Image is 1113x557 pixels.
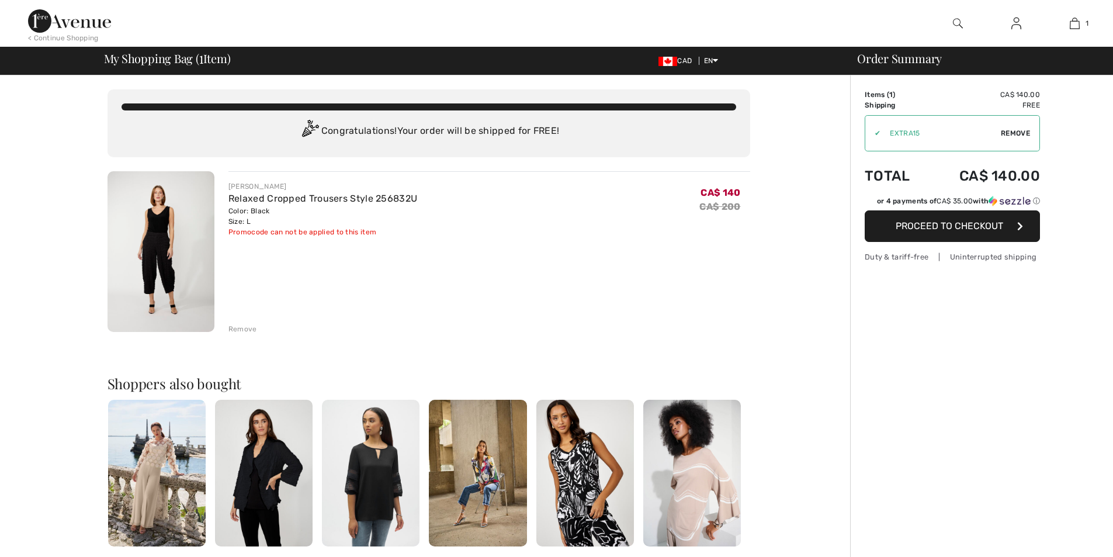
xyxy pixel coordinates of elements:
span: EN [704,57,719,65]
div: Remove [228,324,257,334]
img: Edgy Casual Waist-Length Jacket Style 251909 [429,400,526,546]
span: 1 [889,91,893,99]
img: Sezzle [989,196,1031,206]
span: CA$ 140 [701,187,740,198]
td: Items ( ) [865,89,928,100]
span: Proceed to Checkout [896,220,1003,231]
td: Total [865,156,928,196]
div: Duty & tariff-free | Uninterrupted shipping [865,251,1040,262]
td: Shipping [865,100,928,110]
span: CA$ 35.00 [937,197,973,205]
img: My Bag [1070,16,1080,30]
td: CA$ 140.00 [928,156,1040,196]
div: < Continue Shopping [28,33,99,43]
div: Order Summary [843,53,1106,64]
img: Congratulation2.svg [298,120,321,143]
button: Proceed to Checkout [865,210,1040,242]
img: Canadian Dollar [658,57,677,66]
span: 1 [1086,18,1088,29]
input: Promo code [880,116,1001,151]
div: Color: Black Size: L [228,206,417,227]
div: Promocode can not be applied to this item [228,227,417,237]
img: Relaxed Cropped Trousers Style 256832U [108,171,214,332]
div: ✔ [865,128,880,139]
img: Textured Puff Sleeve Pullover Style 258745U [108,400,206,546]
img: 1ère Avenue [28,9,111,33]
img: Floral V-Neck Pullover Style 256318 [536,400,634,546]
span: 1 [199,50,203,65]
a: 1 [1046,16,1103,30]
img: Loose Fit Striped Pullover Style 252932 [643,400,741,546]
s: CA$ 200 [699,201,740,212]
div: Congratulations! Your order will be shipped for FREE! [122,120,736,143]
span: My Shopping Bag ( Item) [104,53,231,64]
span: Remove [1001,128,1030,139]
img: Relaxed Fit Open-Front Cardigan Style 256834U [215,400,313,546]
h2: Shoppers also bought [108,376,750,390]
div: or 4 payments of with [877,196,1040,206]
a: Relaxed Cropped Trousers Style 256832U [228,193,417,204]
img: Embellished V-Neck Pullover Style 252077 [322,400,419,546]
a: Sign In [1002,16,1031,31]
td: CA$ 140.00 [928,89,1040,100]
td: Free [928,100,1040,110]
div: or 4 payments ofCA$ 35.00withSezzle Click to learn more about Sezzle [865,196,1040,210]
div: [PERSON_NAME] [228,181,417,192]
span: CAD [658,57,696,65]
img: My Info [1011,16,1021,30]
img: search the website [953,16,963,30]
